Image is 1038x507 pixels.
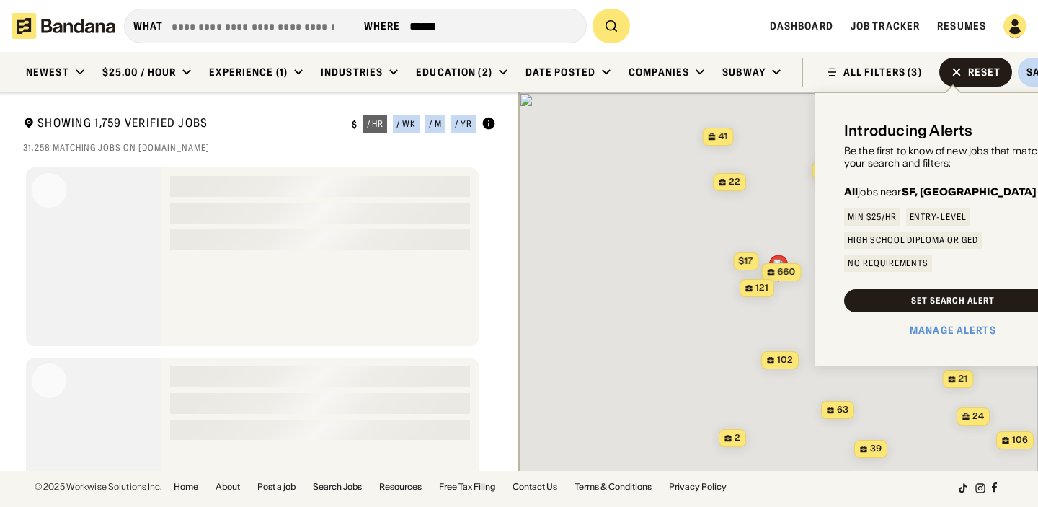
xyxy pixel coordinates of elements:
[525,66,595,79] div: Date Posted
[851,19,920,32] a: Job Tracker
[313,482,362,491] a: Search Jobs
[848,259,928,268] div: No Requirements
[778,266,796,278] span: 660
[26,66,69,79] div: Newest
[216,482,240,491] a: About
[439,482,495,491] a: Free Tax Filing
[23,115,340,133] div: Showing 1,759 Verified Jobs
[910,324,996,337] a: Manage Alerts
[629,66,689,79] div: Companies
[729,176,740,188] span: 22
[911,296,994,305] div: Set Search Alert
[352,119,358,131] div: $
[174,482,198,491] a: Home
[770,19,833,32] a: Dashboard
[12,13,115,39] img: Bandana logotype
[902,185,1037,198] b: SF, [GEOGRAPHIC_DATA]
[735,432,740,444] span: 2
[844,185,858,198] b: All
[455,120,472,128] div: / yr
[321,66,383,79] div: Industries
[843,67,922,77] div: ALL FILTERS (3)
[739,255,753,266] span: $17
[102,66,177,79] div: $25.00 / hour
[575,482,652,491] a: Terms & Conditions
[209,66,288,79] div: Experience (1)
[959,373,968,385] span: 21
[23,162,496,471] div: grid
[367,120,384,128] div: / hr
[972,410,984,423] span: 24
[722,66,766,79] div: Subway
[848,213,897,221] div: Min $25/hr
[968,67,1001,77] div: Reset
[844,187,1037,197] div: jobs near
[23,142,496,154] div: 31,258 matching jobs on [DOMAIN_NAME]
[910,213,967,221] div: Entry-Level
[364,19,401,32] div: Where
[133,19,163,32] div: what
[870,443,882,455] span: 39
[1012,434,1028,446] span: 106
[35,482,162,491] div: © 2025 Workwise Solutions Inc.
[416,66,492,79] div: Education (2)
[669,482,727,491] a: Privacy Policy
[848,236,978,244] div: High School Diploma or GED
[379,482,422,491] a: Resources
[837,404,848,416] span: 63
[937,19,986,32] a: Resumes
[777,354,793,366] span: 102
[396,120,416,128] div: / wk
[429,120,442,128] div: / m
[719,131,728,143] span: 41
[513,482,557,491] a: Contact Us
[844,122,973,139] div: Introducing Alerts
[257,482,296,491] a: Post a job
[755,282,768,294] span: 121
